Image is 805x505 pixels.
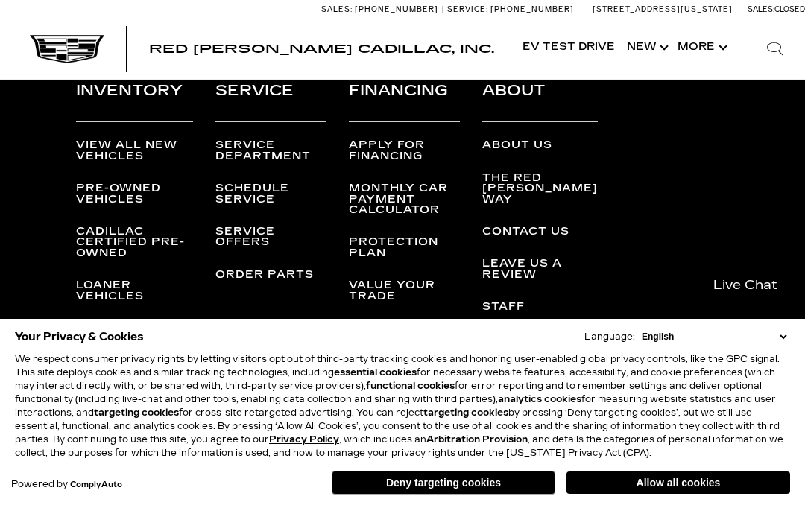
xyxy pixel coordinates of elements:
a: Protection Plan [349,235,438,258]
span: Closed [774,4,805,14]
div: Search [745,19,805,79]
a: ComplyAuto [70,480,122,489]
button: Deny targeting cookies [332,471,555,495]
a: Loaner Vehicles [76,279,144,302]
img: Cadillac Dark Logo with Cadillac White Text [30,35,104,63]
strong: targeting cookies [423,407,508,418]
a: Red [PERSON_NAME] Cadillac, Inc. [149,43,494,55]
span: Red [PERSON_NAME] Cadillac, Inc. [149,42,494,56]
a: Apply for Financing [349,139,425,162]
h3: Inventory [76,78,192,122]
a: View All New Vehicles [76,139,177,162]
span: Your Privacy & Cookies [15,326,144,347]
a: Leave Us a Review [482,257,562,280]
strong: analytics cookies [498,394,581,404]
span: [PHONE_NUMBER] [355,4,438,14]
a: Value Your Trade [349,279,435,302]
div: Language: [584,332,635,341]
span: [PHONE_NUMBER] [490,4,574,14]
a: EV Test Drive [517,18,621,77]
a: Live Chat [697,267,794,302]
a: Service Offers [215,225,275,248]
span: Live Chat [706,276,785,293]
a: Order Parts [215,268,314,281]
h3: About [482,78,598,122]
a: Cadillac Certified Pre-Owned [76,225,185,259]
button: More [672,18,730,77]
a: Schedule Service [215,182,289,205]
a: Sales: [PHONE_NUMBER] [321,5,442,13]
strong: targeting cookies [94,407,179,418]
span: Service: [447,4,488,14]
a: New [621,18,672,77]
a: Contact Us [482,225,569,238]
h3: Financing [349,78,460,122]
strong: essential cookies [334,367,417,378]
u: Privacy Policy [269,434,339,445]
span: Sales: [748,4,774,14]
p: We respect consumer privacy rights by letting visitors opt out of third-party tracking cookies an... [15,352,790,460]
a: The Red [PERSON_NAME] Way [482,171,598,206]
a: Staff [482,300,525,313]
a: Monthly Car Payment Calculator [349,182,448,216]
strong: functional cookies [366,381,455,391]
div: Powered by [11,480,122,489]
button: Allow all cookies [566,471,790,494]
a: Pre-Owned Vehicles [76,182,161,205]
a: About Us [482,139,552,151]
h3: Service [215,78,326,122]
select: Language Select [638,330,790,343]
strong: Arbitration Provision [426,434,528,445]
a: Service Department [215,139,311,162]
a: [STREET_ADDRESS][US_STATE] [593,4,733,14]
a: Service: [PHONE_NUMBER] [442,5,578,13]
span: Sales: [321,4,353,14]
